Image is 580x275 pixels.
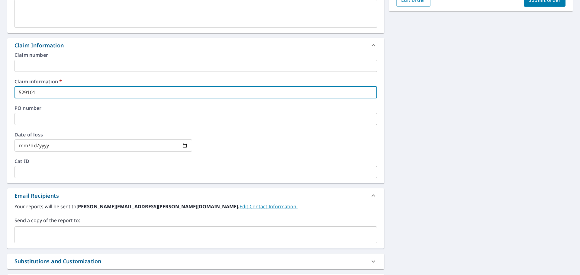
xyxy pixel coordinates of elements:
div: Claim Information [14,41,64,50]
div: Substitutions and Customization [7,254,384,269]
div: Claim Information [7,38,384,53]
div: Email Recipients [14,192,59,200]
b: [PERSON_NAME][EMAIL_ADDRESS][PERSON_NAME][DOMAIN_NAME]. [76,203,240,210]
div: Email Recipients [7,188,384,203]
label: Date of loss [14,132,192,137]
label: PO number [14,106,377,110]
label: Your reports will be sent to [14,203,377,210]
a: EditContactInfo [240,203,298,210]
div: Substitutions and Customization [14,257,101,265]
label: Send a copy of the report to: [14,217,377,224]
label: Claim number [14,53,377,57]
label: Cat ID [14,159,377,164]
label: Claim information [14,79,377,84]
